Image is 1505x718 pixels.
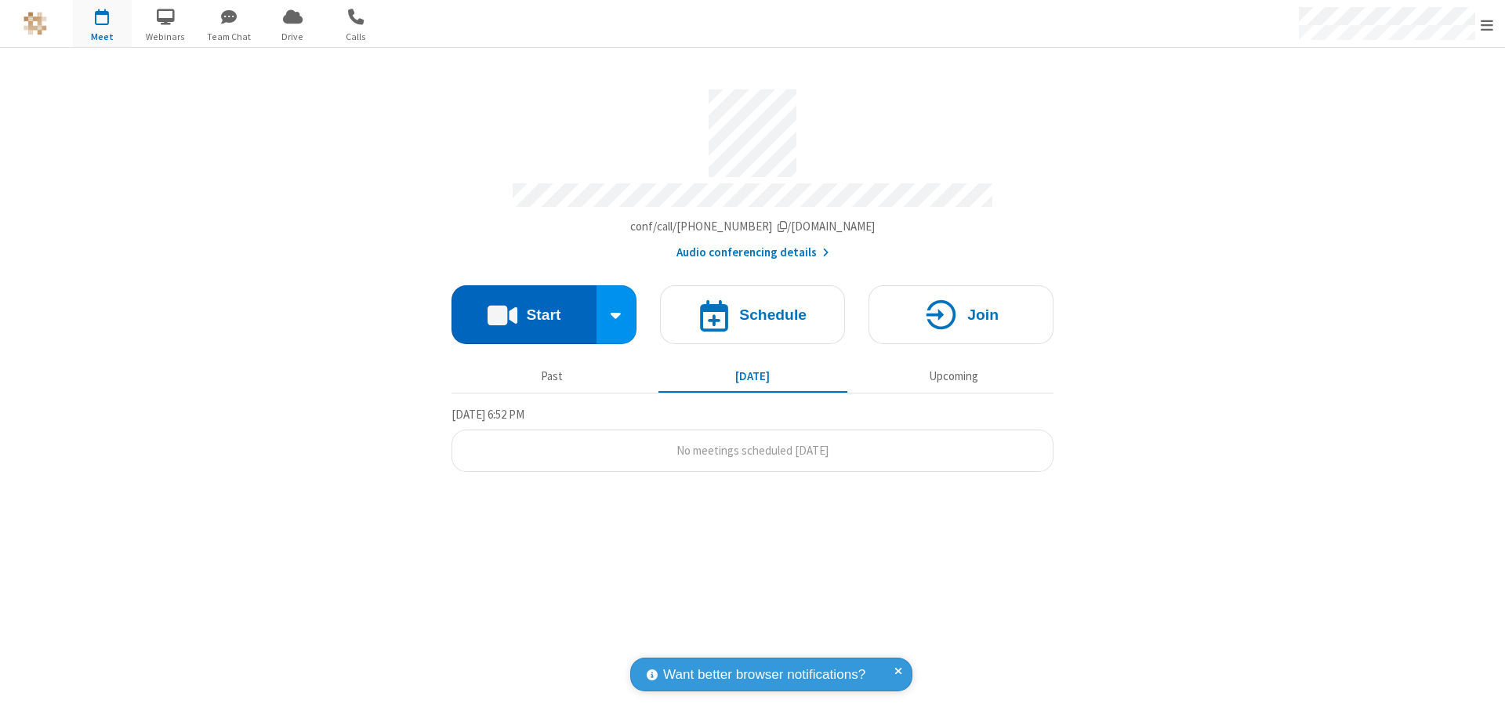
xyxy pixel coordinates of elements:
[658,361,847,391] button: [DATE]
[869,285,1053,344] button: Join
[676,244,829,262] button: Audio conferencing details
[24,12,47,35] img: QA Selenium DO NOT DELETE OR CHANGE
[136,30,195,44] span: Webinars
[458,361,647,391] button: Past
[630,219,876,234] span: Copy my meeting room link
[451,285,597,344] button: Start
[597,285,637,344] div: Start conference options
[859,361,1048,391] button: Upcoming
[663,665,865,685] span: Want better browser notifications?
[630,218,876,236] button: Copy my meeting room linkCopy my meeting room link
[73,30,132,44] span: Meet
[451,407,524,422] span: [DATE] 6:52 PM
[451,405,1053,473] section: Today's Meetings
[451,78,1053,262] section: Account details
[327,30,386,44] span: Calls
[200,30,259,44] span: Team Chat
[676,443,829,458] span: No meetings scheduled [DATE]
[739,307,807,322] h4: Schedule
[967,307,999,322] h4: Join
[660,285,845,344] button: Schedule
[263,30,322,44] span: Drive
[526,307,560,322] h4: Start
